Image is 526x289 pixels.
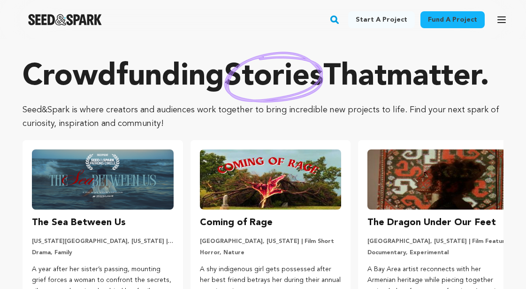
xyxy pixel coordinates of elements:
img: Seed&Spark Logo Dark Mode [28,14,102,25]
p: Crowdfunding that . [23,58,503,96]
h3: The Dragon Under Our Feet [367,215,496,230]
a: Seed&Spark Homepage [28,14,102,25]
p: Drama, Family [32,249,174,257]
h3: Coming of Rage [200,215,273,230]
a: Fund a project [420,11,485,28]
p: Seed&Spark is where creators and audiences work together to bring incredible new projects to life... [23,103,503,131]
p: [GEOGRAPHIC_DATA], [US_STATE] | Film Feature [367,238,509,245]
a: Start a project [348,11,415,28]
p: [GEOGRAPHIC_DATA], [US_STATE] | Film Short [200,238,342,245]
span: matter [387,62,480,92]
p: [US_STATE][GEOGRAPHIC_DATA], [US_STATE] | Film Short [32,238,174,245]
h3: The Sea Between Us [32,215,126,230]
p: Documentary, Experimental [367,249,509,257]
img: Coming of Rage image [200,149,342,210]
img: hand sketched image [224,52,323,103]
p: Horror, Nature [200,249,342,257]
img: The Sea Between Us image [32,149,174,210]
img: The Dragon Under Our Feet image [367,149,509,210]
